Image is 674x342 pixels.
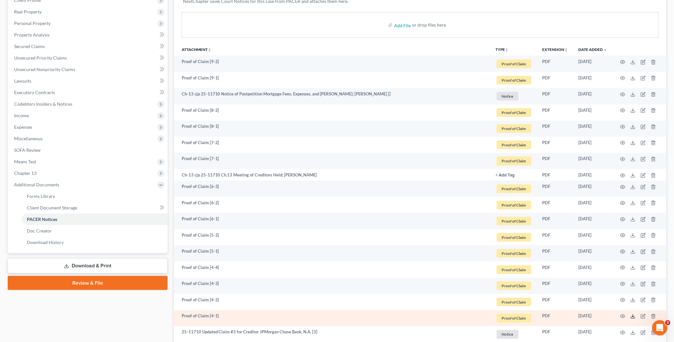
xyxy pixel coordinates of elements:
span: Property Analysis [14,32,50,37]
span: Proof of Claim [497,141,531,149]
a: PACER Notices [22,214,168,225]
span: Income [14,113,29,118]
a: Proof of Claim [496,313,532,323]
a: SOFA Review [9,144,168,156]
i: unfold_more [505,48,509,52]
a: Proof of Claim [496,156,532,166]
td: PDF [537,197,574,213]
td: [DATE] [574,137,613,153]
td: Proof of Claim [4-2] [174,294,491,310]
span: Proof of Claim [497,281,531,290]
span: Additional Documents [14,182,59,187]
span: Proof of Claim [497,184,531,193]
button: + Add Tag [496,173,515,177]
td: Proof of Claim [8-1] [174,121,491,137]
td: PDF [537,153,574,169]
span: Unsecured Nonpriority Claims [14,67,75,72]
td: Proof of Claim [7-2] [174,137,491,153]
td: PDF [537,278,574,294]
span: Proof of Claim [497,217,531,225]
td: Proof of Claim [9-1] [174,72,491,88]
span: Proof of Claim [497,233,531,242]
a: Proof of Claim [496,183,532,194]
span: Proof of Claim [497,201,531,209]
td: PDF [537,213,574,229]
td: [DATE] [574,121,613,137]
td: [DATE] [574,262,613,278]
div: or drop files here [412,22,446,28]
td: Proof of Claim [6-2] [174,197,491,213]
span: Notice [497,330,519,339]
a: Executory Contracts [9,87,168,98]
a: + Add Tag [496,172,532,178]
td: Proof of Claim [6-3] [174,181,491,197]
td: Proof of Claim [4-1] [174,310,491,327]
a: Attachmentunfold_more [182,47,211,52]
span: Codebtors Insiders & Notices [14,101,72,107]
td: Proof of Claim [5-1] [174,245,491,262]
td: [DATE] [574,56,613,72]
span: Proof of Claim [497,108,531,117]
td: [DATE] [574,181,613,197]
span: Proof of Claim [497,314,531,322]
span: SOFA Review [14,147,41,153]
span: Proof of Claim [497,265,531,274]
a: Proof of Claim [496,140,532,150]
span: Personal Property [14,20,51,26]
span: Doc Creator [27,228,52,233]
span: Proof of Claim [497,60,531,68]
a: Proof of Claim [496,200,532,210]
span: Notice [497,92,519,101]
span: Proof of Claim [497,249,531,258]
span: Lawsuits [14,78,31,84]
td: PDF [537,137,574,153]
a: Download & Print [8,258,168,273]
td: PDF [537,88,574,104]
span: Miscellaneous [14,136,43,141]
span: Client Document Storage [27,205,77,210]
span: Unsecured Priority Claims [14,55,67,61]
td: [DATE] [574,88,613,104]
td: Proof of Claim [8-2] [174,104,491,121]
span: 3 [665,320,670,325]
span: Proof of Claim [497,298,531,306]
td: PDF [537,181,574,197]
td: [DATE] [574,72,613,88]
span: Forms Library [27,193,55,199]
a: Doc Creator [22,225,168,237]
a: Client Document Storage [22,202,168,214]
td: Ch-13 cjp 25-11710 Ch.13 Meeting of Creditors Held; [PERSON_NAME] [174,169,491,181]
span: Proof of Claim [497,76,531,85]
span: Proof of Claim [497,157,531,165]
td: PDF [537,121,574,137]
a: Proof of Claim [496,281,532,291]
td: PDF [537,245,574,262]
a: Proof of Claim [496,59,532,69]
td: PDF [537,229,574,246]
a: Proof of Claim [496,265,532,275]
a: Download History [22,237,168,248]
a: Proof of Claim [496,216,532,226]
a: Proof of Claim [496,75,532,85]
span: Chapter 13 [14,170,36,176]
a: Review & File [8,276,168,290]
td: [DATE] [574,169,613,181]
span: Expenses [14,124,32,130]
a: Proof of Claim [496,232,532,243]
a: Extensionunfold_more [543,47,568,52]
td: PDF [537,262,574,278]
a: Forms Library [22,191,168,202]
a: Proof of Claim [496,297,532,307]
span: Means Test [14,159,36,164]
a: Lawsuits [9,75,168,87]
td: Proof of Claim [9-2] [174,56,491,72]
td: PDF [537,310,574,327]
td: Proof of Claim [4-3] [174,278,491,294]
td: Proof of Claim [7-1] [174,153,491,169]
span: Download History [27,240,64,245]
span: Real Property [14,9,42,14]
button: TYPEunfold_more [496,48,509,52]
a: Proof of Claim [496,123,532,134]
i: expand_more [604,48,607,52]
td: [DATE] [574,294,613,310]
